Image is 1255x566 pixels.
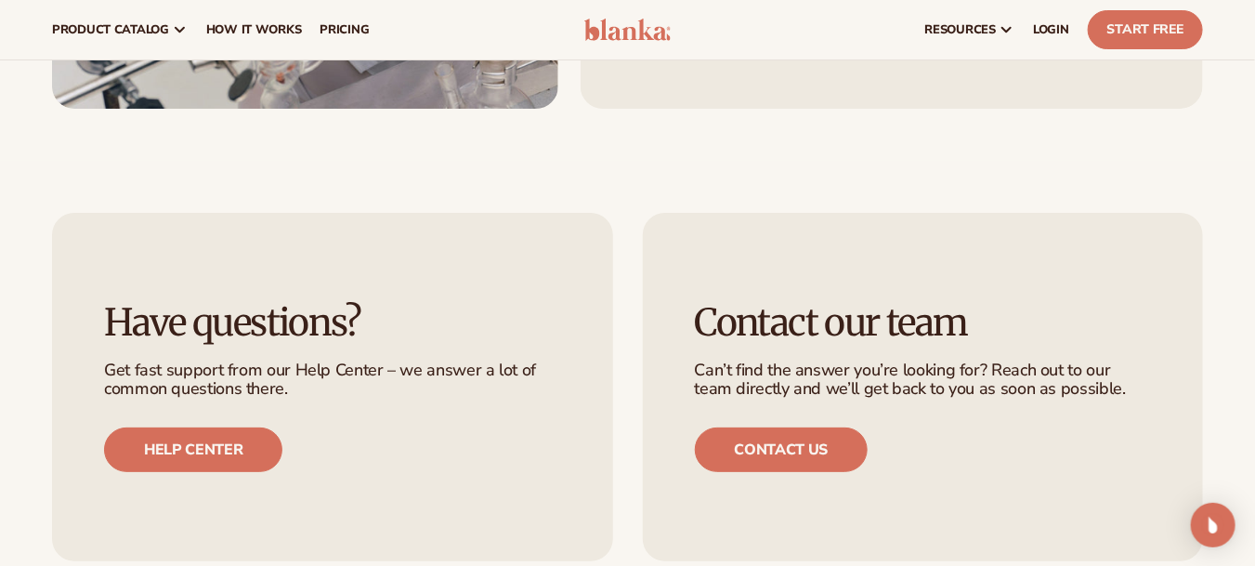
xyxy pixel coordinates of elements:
a: Start Free [1088,10,1203,49]
p: Custom formulation [684,26,800,61]
h3: Contact our team [695,302,1152,343]
h3: Have questions? [104,302,561,343]
span: resources [925,22,996,37]
p: Can’t find the answer you’re looking for? Reach out to our team directly and we’ll get back to yo... [695,362,1152,399]
p: Get fast support from our Help Center – we answer a lot of common questions there. [104,362,561,399]
p: IP Ownership [852,26,947,61]
a: Help center [104,428,282,472]
span: LOGIN [1033,22,1069,37]
a: Contact us [695,428,869,472]
span: pricing [320,22,369,37]
img: logo [584,19,672,41]
p: regulatory compliance [999,26,1099,61]
div: Open Intercom Messenger [1191,503,1235,547]
span: How It Works [206,22,302,37]
span: product catalog [52,22,169,37]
